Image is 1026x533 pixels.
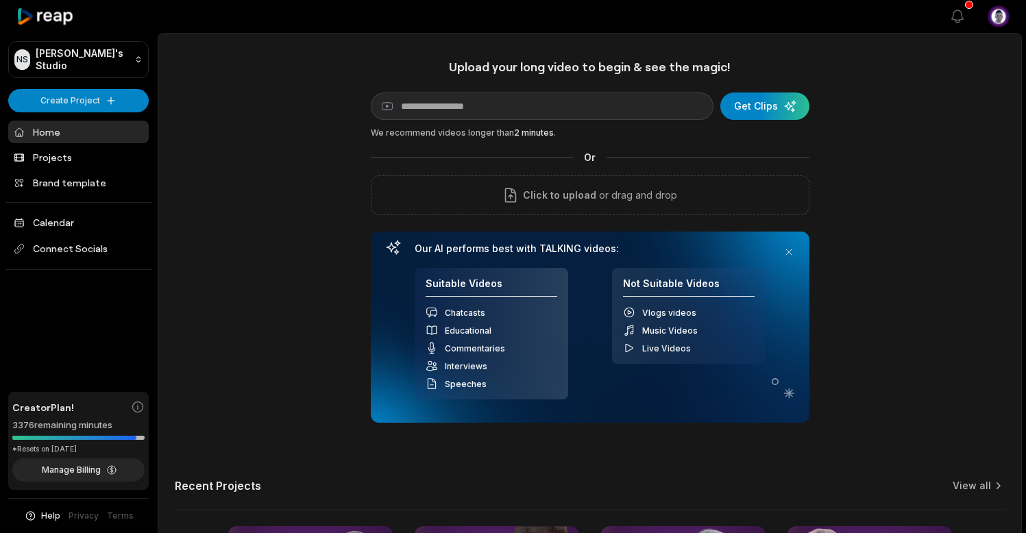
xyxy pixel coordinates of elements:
[523,187,596,203] span: Click to upload
[642,325,698,336] span: Music Videos
[8,211,149,234] a: Calendar
[573,150,607,164] span: Or
[36,47,129,72] p: [PERSON_NAME]'s Studio
[24,510,60,522] button: Help
[426,277,557,297] h4: Suitable Videos
[415,243,766,255] h3: Our AI performs best with TALKING videos:
[596,187,677,203] p: or drag and drop
[720,92,809,120] button: Get Clips
[12,400,74,414] span: Creator Plan!
[8,171,149,194] a: Brand template
[8,121,149,143] a: Home
[12,458,145,482] button: Manage Billing
[107,510,134,522] a: Terms
[175,479,261,493] h2: Recent Projects
[445,379,487,389] span: Speeches
[445,308,485,318] span: Chatcasts
[69,510,99,522] a: Privacy
[953,479,991,493] a: View all
[8,236,149,261] span: Connect Socials
[371,127,809,139] div: We recommend videos longer than .
[12,444,145,454] div: *Resets on [DATE]
[12,419,145,432] div: 3376 remaining minutes
[445,343,505,354] span: Commentaries
[445,361,487,371] span: Interviews
[642,308,696,318] span: Vlogs videos
[642,343,691,354] span: Live Videos
[41,510,60,522] span: Help
[14,49,30,70] div: NS
[8,146,149,169] a: Projects
[8,89,149,112] button: Create Project
[445,325,491,336] span: Educational
[623,277,755,297] h4: Not Suitable Videos
[514,127,554,138] span: 2 minutes
[371,59,809,75] h1: Upload your long video to begin & see the magic!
